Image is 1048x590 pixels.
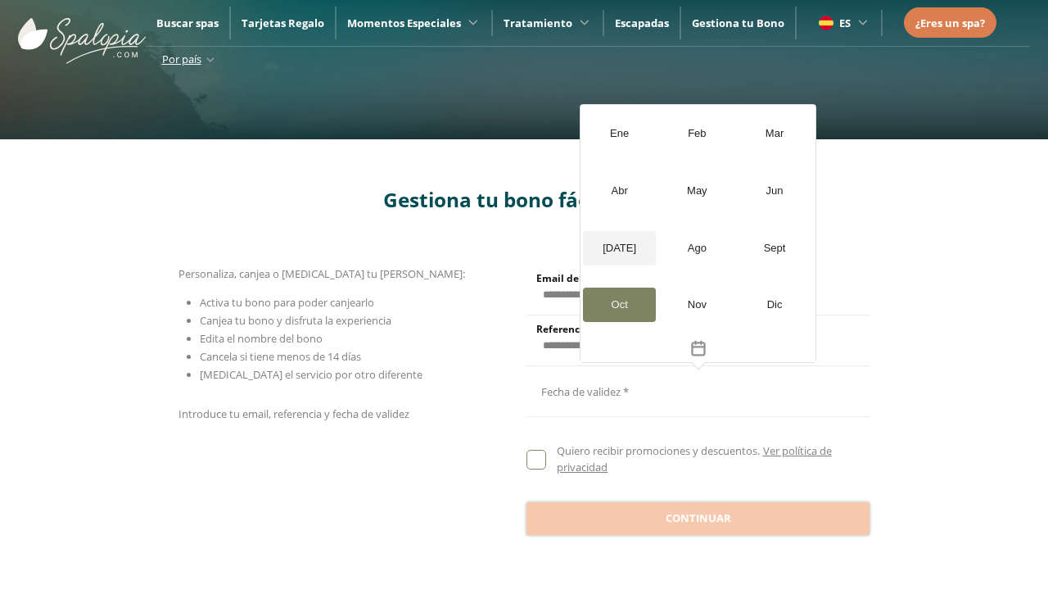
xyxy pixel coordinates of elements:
div: Dic [739,288,811,322]
a: ¿Eres un spa? [915,14,985,32]
div: Oct [583,288,656,322]
span: Quiero recibir promociones y descuentos. [557,443,760,458]
a: Buscar spas [156,16,219,30]
span: Canjea tu bono y disfruta la experiencia [200,313,391,328]
span: Gestiona tu bono fácilmente [383,186,665,213]
span: Edita el nombre del bono [200,331,323,346]
span: Personaliza, canjea o [MEDICAL_DATA] tu [PERSON_NAME]: [178,266,465,281]
span: Activa tu bono para poder canjearlo [200,295,374,310]
span: ¿Eres un spa? [915,16,985,30]
div: Abr [583,174,656,208]
span: Introduce tu email, referencia y fecha de validez [178,406,409,421]
div: Ene [583,116,656,151]
button: Continuar [526,502,870,535]
a: Escapadas [615,16,669,30]
div: May [661,174,734,208]
div: Sept [739,231,811,265]
span: Por país [162,52,201,66]
div: Ago [661,231,734,265]
div: [DATE] [583,231,656,265]
img: ImgLogoSpalopia.BvClDcEz.svg [18,2,146,64]
div: Jun [739,174,811,208]
a: Tarjetas Regalo [242,16,324,30]
a: Ver política de privacidad [557,443,831,474]
div: Mar [739,116,811,151]
div: Feb [661,116,734,151]
span: Continuar [666,511,731,527]
button: Toggle overlay [580,334,815,362]
div: Nov [661,288,734,322]
span: [MEDICAL_DATA] el servicio por otro diferente [200,367,422,382]
span: Cancela si tiene menos de 14 días [200,349,361,364]
a: Gestiona tu Bono [692,16,784,30]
